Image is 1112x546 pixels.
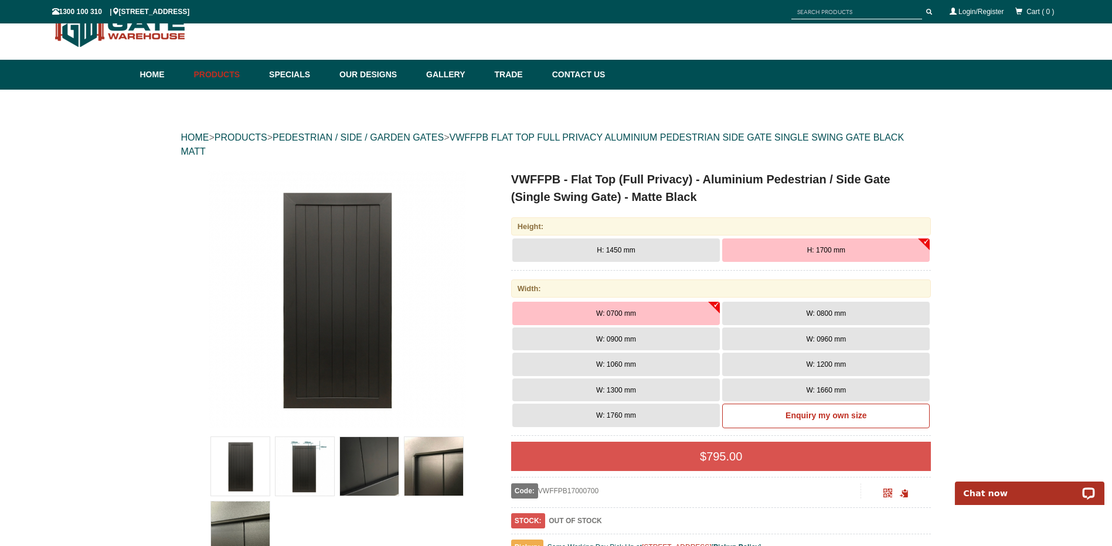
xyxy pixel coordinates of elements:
[1026,8,1054,16] span: Cart ( 0 )
[706,450,742,463] span: 795.00
[549,517,601,525] b: OUT OF STOCK
[958,8,1004,16] a: Login/Register
[512,302,720,325] button: W: 0700 mm
[511,483,538,499] span: Code:
[512,404,720,427] button: W: 1760 mm
[806,360,846,368] span: W: 1200 mm
[181,132,904,156] a: VWFFPB FLAT TOP FULL PRIVACY ALUMINIUM PEDESTRIAN SIDE GATE SINGLE SWING GATE BLACK MATT
[512,353,720,376] button: W: 1060 mm
[181,132,209,142] a: HOME
[420,60,488,90] a: Gallery
[722,238,930,262] button: H: 1700 mm
[900,489,909,498] span: Click to copy the URL
[546,60,606,90] a: Contact Us
[512,238,720,262] button: H: 1450 mm
[215,132,267,142] a: PRODUCTS
[511,513,545,528] span: STOCK:
[208,170,466,428] img: VWFFPB - Flat Top (Full Privacy) - Aluminium Pedestrian / Side Gate (Single Swing Gate) - Matte B...
[182,170,492,428] a: VWFFPB - Flat Top (Full Privacy) - Aluminium Pedestrian / Side Gate (Single Swing Gate) - Matte B...
[806,309,846,318] span: W: 0800 mm
[806,335,846,343] span: W: 0960 mm
[276,437,334,496] img: VWFFPB - Flat Top (Full Privacy) - Aluminium Pedestrian / Side Gate (Single Swing Gate) - Matte B...
[334,60,420,90] a: Our Designs
[806,386,846,394] span: W: 1660 mm
[52,8,190,16] span: 1300 100 310 | [STREET_ADDRESS]
[263,60,334,90] a: Specials
[188,60,264,90] a: Products
[722,378,930,402] button: W: 1660 mm
[597,246,635,254] span: H: 1450 mm
[596,360,636,368] span: W: 1060 mm
[512,378,720,402] button: W: 1300 mm
[722,327,930,351] button: W: 0960 mm
[947,468,1112,505] iframe: LiveChat chat widget
[511,217,931,236] div: Height:
[511,442,931,471] div: $
[273,132,444,142] a: PEDESTRIAN / SIDE / GARDEN GATES
[722,353,930,376] button: W: 1200 mm
[511,483,861,499] div: VWFFPB17000700
[511,279,931,298] div: Width:
[596,411,636,419] span: W: 1760 mm
[404,437,463,496] img: VWFFPB - Flat Top (Full Privacy) - Aluminium Pedestrian / Side Gate (Single Swing Gate) - Matte B...
[488,60,546,90] a: Trade
[140,60,188,90] a: Home
[511,170,931,206] h1: VWFFPB - Flat Top (Full Privacy) - Aluminium Pedestrian / Side Gate (Single Swing Gate) - Matte B...
[596,386,636,394] span: W: 1300 mm
[596,335,636,343] span: W: 0900 mm
[722,404,930,428] a: Enquiry my own size
[807,246,845,254] span: H: 1700 mm
[181,119,931,170] div: > > >
[596,309,636,318] span: W: 0700 mm
[791,5,922,19] input: SEARCH PRODUCTS
[785,411,866,420] b: Enquiry my own size
[722,302,930,325] button: W: 0800 mm
[211,437,270,496] img: VWFFPB - Flat Top (Full Privacy) - Aluminium Pedestrian / Side Gate (Single Swing Gate) - Matte B...
[883,490,892,499] a: Click to enlarge and scan to share.
[340,437,399,496] img: VWFFPB - Flat Top (Full Privacy) - Aluminium Pedestrian / Side Gate (Single Swing Gate) - Matte B...
[512,327,720,351] button: W: 0900 mm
